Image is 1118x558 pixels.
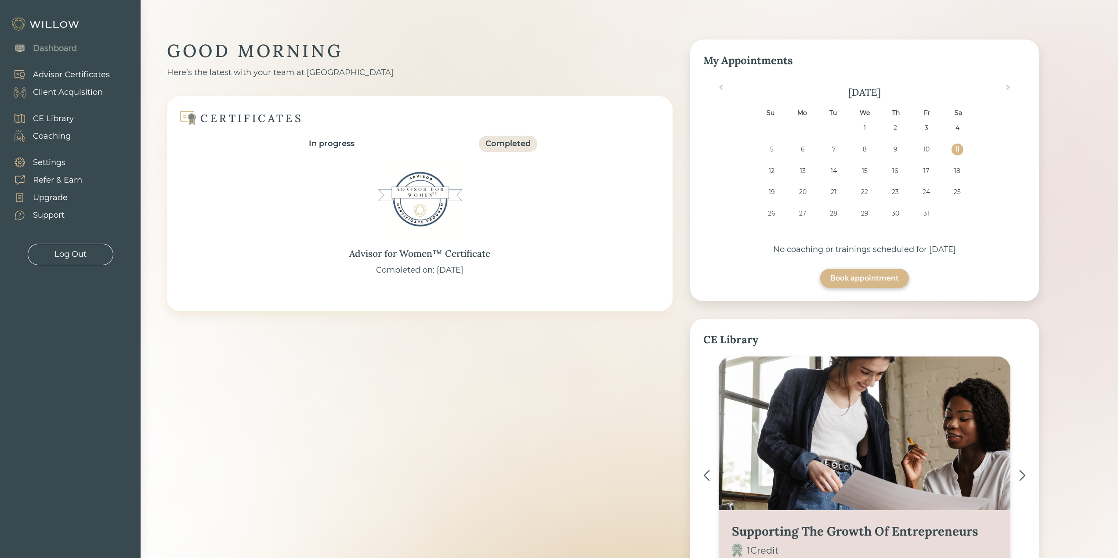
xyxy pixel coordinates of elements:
[858,122,870,134] div: Choose Wednesday, October 1st, 2025
[747,544,779,558] div: 1 Credit
[766,186,778,198] div: Choose Sunday, October 19th, 2025
[54,248,87,260] div: Log Out
[858,107,870,119] div: We
[703,332,1026,348] div: CE Library
[706,122,1023,229] div: month 2025-10
[703,85,1026,100] div: [DATE]
[167,67,673,79] div: Here’s the latest with your team at [GEOGRAPHIC_DATA]
[797,165,809,177] div: Choose Monday, October 13th, 2025
[828,208,839,220] div: Choose Tuesday, October 28th, 2025
[33,157,65,169] div: Settings
[828,165,839,177] div: Choose Tuesday, October 14th, 2025
[4,83,110,101] a: Client Acquisition
[485,138,531,150] div: Completed
[952,144,963,155] div: Choose Saturday, October 11th, 2025
[858,144,870,155] div: Choose Wednesday, October 8th, 2025
[4,154,82,171] a: Settings
[797,186,809,198] div: Choose Monday, October 20th, 2025
[766,165,778,177] div: Choose Sunday, October 12th, 2025
[732,523,978,539] div: Supporting The Growth Of Entrepreneurs
[167,40,673,62] div: GOOD MORNING
[4,127,74,145] a: Coaching
[765,107,777,119] div: Su
[4,40,77,57] a: Dashboard
[890,122,901,134] div: Choose Thursday, October 2nd, 2025
[920,165,932,177] div: Choose Friday, October 17th, 2025
[920,144,932,155] div: Choose Friday, October 10th, 2025
[309,138,355,150] div: In progress
[713,83,727,97] button: Previous Month
[890,144,901,155] div: Choose Thursday, October 9th, 2025
[766,144,778,155] div: Choose Sunday, October 5th, 2025
[890,186,901,198] div: Choose Thursday, October 23rd, 2025
[920,122,932,134] div: Choose Friday, October 3rd, 2025
[33,69,110,81] div: Advisor Certificates
[33,192,68,204] div: Upgrade
[890,107,902,119] div: Th
[703,244,1026,256] div: No coaching or trainings scheduled for [DATE]
[830,273,899,284] div: Book appointment
[33,130,71,142] div: Coaching
[4,110,74,127] a: CE Library
[858,165,870,177] div: Choose Wednesday, October 15th, 2025
[33,86,103,98] div: Client Acquisition
[33,174,82,186] div: Refer & Earn
[33,209,65,221] div: Support
[703,53,1026,68] div: My Appointments
[4,66,110,83] a: Advisor Certificates
[11,17,81,31] img: Willow
[858,208,870,220] div: Choose Wednesday, October 29th, 2025
[33,43,77,54] div: Dashboard
[920,208,932,220] div: Choose Friday, October 31st, 2025
[200,112,303,125] div: CERTIFICATES
[349,247,490,261] div: Advisor for Women™ Certificate
[33,113,74,125] div: CE Library
[952,107,964,119] div: Sa
[4,189,82,206] a: Upgrade
[952,122,963,134] div: Choose Saturday, October 4th, 2025
[828,144,839,155] div: Choose Tuesday, October 7th, 2025
[703,470,710,481] img: <
[766,208,778,220] div: Choose Sunday, October 26th, 2025
[921,107,933,119] div: Fr
[858,186,870,198] div: Choose Wednesday, October 22nd, 2025
[796,107,808,119] div: Mo
[1002,83,1016,97] button: Next Month
[828,186,839,198] div: Choose Tuesday, October 21st, 2025
[952,186,963,198] div: Choose Saturday, October 25th, 2025
[376,264,463,276] div: Completed on: [DATE]
[4,171,82,189] a: Refer & Earn
[376,155,464,243] img: Advisor for Women™ Certificate Badge
[920,186,932,198] div: Choose Friday, October 24th, 2025
[797,144,809,155] div: Choose Monday, October 6th, 2025
[797,208,809,220] div: Choose Monday, October 27th, 2025
[952,165,963,177] div: Choose Saturday, October 18th, 2025
[890,208,901,220] div: Choose Thursday, October 30th, 2025
[827,107,839,119] div: Tu
[890,165,901,177] div: Choose Thursday, October 16th, 2025
[1019,470,1026,481] img: >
